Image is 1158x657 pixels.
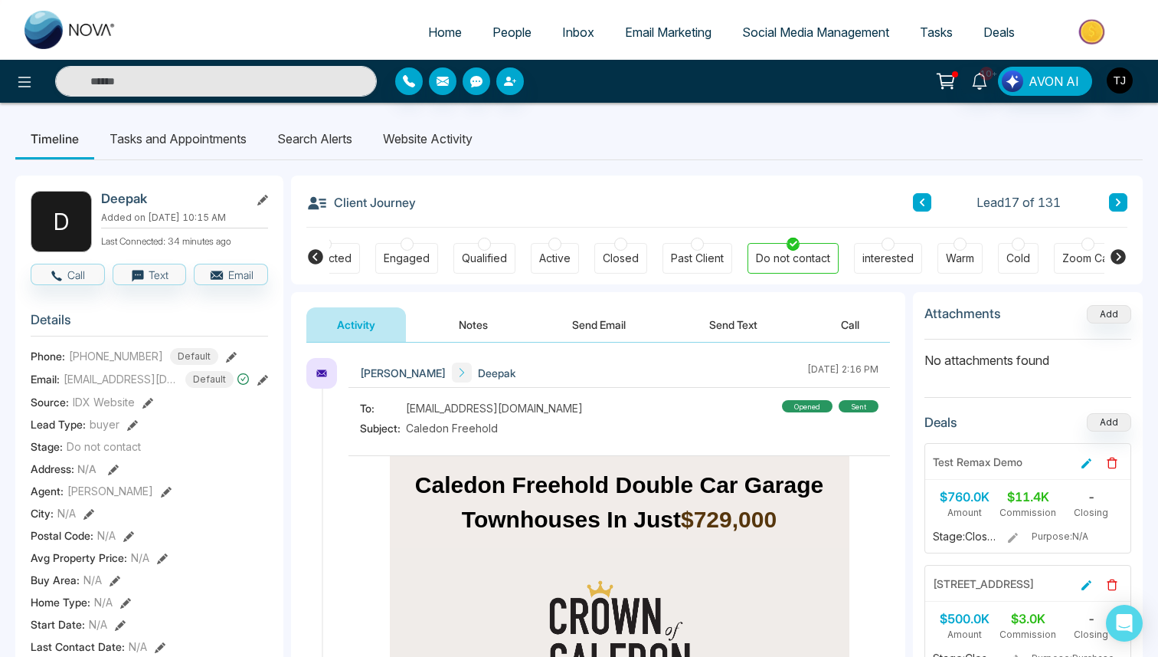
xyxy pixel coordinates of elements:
[31,312,268,336] h3: Details
[1106,605,1143,642] div: Open Intercom Messenger
[384,251,430,266] div: Engaged
[610,18,727,47] a: Email Marketing
[539,251,571,266] div: Active
[996,506,1060,520] div: Commission
[996,628,1060,642] div: Commission
[1087,307,1131,320] span: Add
[1062,251,1113,266] div: Zoom Call
[756,251,830,266] div: Do not contact
[31,527,93,544] span: Postal Code :
[31,572,80,588] span: Buy Area :
[1059,506,1123,520] div: Closing
[306,191,416,214] h3: Client Journey
[810,307,890,342] button: Call
[89,616,107,632] span: N/A
[306,307,406,342] button: Activity
[73,394,135,410] span: IDX Website
[862,251,914,266] div: interested
[933,529,996,544] span: Stage: Closed 2027
[1059,628,1123,642] div: Closing
[413,18,477,47] a: Home
[67,483,153,499] span: [PERSON_NAME]
[194,264,268,285] button: Email
[57,505,76,521] span: N/A
[129,639,147,655] span: N/A
[360,420,406,436] span: Subject:
[1029,72,1079,90] span: AVON AI
[428,25,462,40] span: Home
[131,550,149,566] span: N/A
[946,251,974,266] div: Warm
[170,348,218,365] span: Default
[101,191,244,206] h2: Deepak
[31,639,125,655] span: Last Contact Date :
[547,18,610,47] a: Inbox
[980,67,993,80] span: 10+
[983,25,1015,40] span: Deals
[113,264,187,285] button: Text
[998,67,1092,96] button: AVON AI
[83,572,102,588] span: N/A
[961,67,998,94] a: 10+
[64,371,178,387] span: [EMAIL_ADDRESS][DOMAIN_NAME]
[25,11,116,49] img: Nova CRM Logo
[996,609,1060,628] div: $3.0K
[69,348,163,364] span: [PHONE_NUMBER]
[262,118,368,159] li: Search Alerts
[807,363,878,383] div: [DATE] 2:16 PM
[31,191,92,252] div: D
[996,488,1060,506] div: $11.4K
[1032,530,1121,544] span: Purpose: N/A
[671,251,724,266] div: Past Client
[31,416,86,432] span: Lead Type:
[101,211,268,225] p: Added on [DATE] 10:15 AM
[492,25,532,40] span: People
[31,550,127,566] span: Avg Property Price :
[904,18,968,47] a: Tasks
[15,118,94,159] li: Timeline
[31,264,105,285] button: Call
[679,307,788,342] button: Send Text
[31,461,96,477] span: Address:
[1059,488,1123,506] div: -
[406,420,498,436] span: Caledon Freehold
[968,18,1030,47] a: Deals
[976,193,1061,212] span: Lead 17 of 131
[101,232,268,248] p: Last Connected: 34 minutes ago
[924,340,1131,370] p: No attachments found
[1002,71,1023,92] img: Lead Flow
[782,400,833,412] div: Opened
[933,506,996,520] div: Amount
[924,415,957,430] h3: Deals
[90,416,119,432] span: buyer
[933,609,996,628] div: $500.0K
[742,25,889,40] span: Social Media Management
[562,25,594,40] span: Inbox
[360,400,406,416] span: To:
[462,251,507,266] div: Qualified
[541,307,656,342] button: Send Email
[31,439,63,455] span: Stage:
[406,400,583,416] span: [EMAIL_ADDRESS][DOMAIN_NAME]
[924,306,1001,321] h3: Attachments
[31,394,69,410] span: Source:
[97,527,116,544] span: N/A
[1087,413,1131,432] button: Add
[933,628,996,642] div: Amount
[31,505,54,521] span: City :
[625,25,711,40] span: Email Marketing
[360,365,446,381] span: [PERSON_NAME]
[727,18,904,47] a: Social Media Management
[185,371,234,388] span: Default
[477,18,547,47] a: People
[368,118,488,159] li: Website Activity
[1038,15,1149,49] img: Market-place.gif
[94,118,262,159] li: Tasks and Appointments
[428,307,518,342] button: Notes
[839,400,878,412] div: sent
[1087,305,1131,324] button: Add
[67,439,141,455] span: Do not contact
[31,348,65,364] span: Phone:
[1059,609,1123,628] div: -
[31,371,60,387] span: Email:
